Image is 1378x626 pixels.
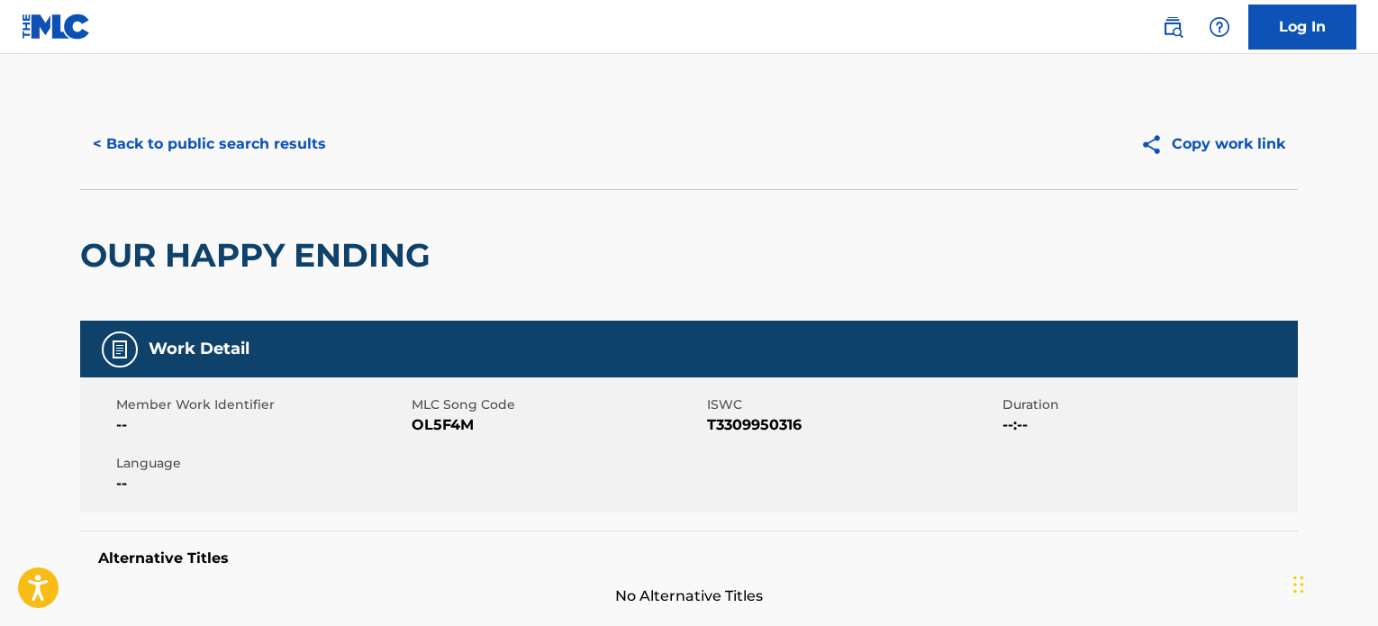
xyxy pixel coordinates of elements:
[80,235,440,276] h2: OUR HAPPY ENDING
[1128,122,1298,167] button: Copy work link
[1248,5,1356,50] a: Log In
[707,395,998,414] span: ISWC
[1002,414,1293,436] span: --:--
[98,549,1280,567] h5: Alternative Titles
[116,454,407,473] span: Language
[1155,9,1191,45] a: Public Search
[1209,16,1230,38] img: help
[707,414,998,436] span: T3309950316
[80,585,1298,607] span: No Alternative Titles
[412,395,703,414] span: MLC Song Code
[109,339,131,360] img: Work Detail
[1288,540,1378,626] iframe: Chat Widget
[116,473,407,494] span: --
[1201,9,1237,45] div: Help
[1002,395,1293,414] span: Duration
[22,14,91,40] img: MLC Logo
[1293,558,1304,612] div: Drag
[412,414,703,436] span: OL5F4M
[80,122,339,167] button: < Back to public search results
[1140,133,1172,156] img: Copy work link
[149,339,249,359] h5: Work Detail
[116,395,407,414] span: Member Work Identifier
[1162,16,1183,38] img: search
[116,414,407,436] span: --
